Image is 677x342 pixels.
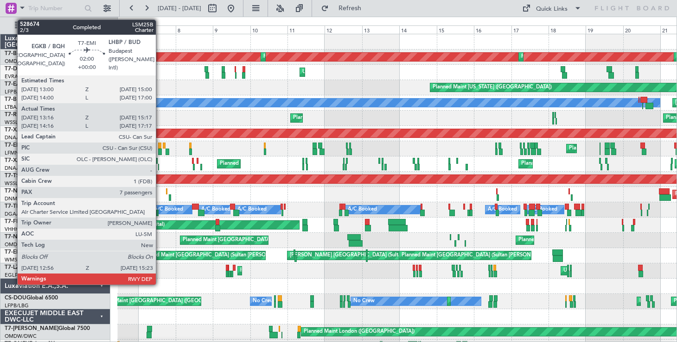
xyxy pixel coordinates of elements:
a: T7-TRXGlobal 6500 [5,204,55,209]
div: 9 [213,25,250,34]
div: Unplanned Maint [GEOGRAPHIC_DATA] (Riga Intl) [302,65,421,79]
div: A/C Booked [488,203,517,217]
a: DGAA/ACC [5,211,33,218]
span: T7-N1960 [5,188,31,194]
div: 18 [549,25,586,34]
div: Planned Maint Abuja ([PERSON_NAME] Intl) [521,157,626,171]
a: T7-XALHawker 850XP [5,127,62,133]
div: 12 [325,25,362,34]
span: T7-RIC [5,112,22,118]
div: Planned Maint [PERSON_NAME] [569,142,646,155]
div: 13 [362,25,399,34]
div: [DATE] [119,19,135,26]
a: T7-XAMGulfstream G-200 [5,158,72,163]
div: Planned Maint [GEOGRAPHIC_DATA] (Sultan [PERSON_NAME] [PERSON_NAME] - Subang) [402,249,618,262]
a: LTBA/ISL [5,104,26,111]
a: T7-EAGLFalcon 8X [5,81,53,87]
a: T7-N1960Legacy 650 [5,188,60,194]
span: T7-BDA [5,51,25,56]
a: T7-TSTHawker 900XP [5,173,61,179]
a: OMDW/DWC [5,241,37,248]
a: T7-ELLYG-550 [5,249,41,255]
a: T7-NASBBJ2 [5,234,38,240]
a: LFMN/NCE [5,149,32,156]
div: 11 [287,25,325,34]
div: Unplanned Maint [GEOGRAPHIC_DATA] ([GEOGRAPHIC_DATA]) [88,294,240,308]
div: [PERSON_NAME] [GEOGRAPHIC_DATA] (Sultan [PERSON_NAME] [PERSON_NAME] - Subang) [290,249,514,262]
span: T7-XAL [5,127,24,133]
a: T7-LZZIPraetor 600 [5,265,55,270]
div: Planned Maint [450,294,484,308]
div: Planned Maint [GEOGRAPHIC_DATA] (Galeao-[PERSON_NAME] Intl) [183,233,345,247]
div: Planned Maint Abuja ([PERSON_NAME] Intl) [518,233,623,247]
div: A/C Booked [237,203,267,217]
div: 10 [250,25,287,34]
div: 6 [101,25,138,34]
div: Planned Maint London ([GEOGRAPHIC_DATA]) [304,325,415,339]
a: DNAA/ABV [5,134,32,141]
span: T7-TST [5,173,23,179]
div: No Crew [253,294,274,308]
div: A/C Booked [528,203,557,217]
div: 20 [623,25,660,34]
a: WMSA/SZB [5,256,32,263]
button: Refresh [317,1,372,16]
a: EVRA/[PERSON_NAME] [5,73,62,80]
span: T7-TRX [5,204,24,209]
a: T7-[PERSON_NAME]Global 7500 [5,326,90,331]
div: Planned Maint Dubai (Al Maktoum Intl) [521,50,613,64]
a: T7-BDAGlobal 5000 [5,51,57,56]
span: T7-DYN [5,66,26,72]
div: Planned Maint [GEOGRAPHIC_DATA] ([GEOGRAPHIC_DATA]) [240,264,386,278]
div: Planned Maint [GEOGRAPHIC_DATA] (Seletar) [293,111,402,125]
div: Planned Maint [GEOGRAPHIC_DATA] (Sultan [PERSON_NAME] [PERSON_NAME] - Subang) [141,249,357,262]
span: CS-DOU [5,295,26,301]
a: T7-FFIFalcon 7X [5,219,46,224]
a: OMDW/DWC [5,58,37,65]
a: LFPB/LBG [5,88,29,95]
div: A/C Booked [154,203,183,217]
span: T7-BRE [5,97,24,102]
div: Planned Maint Abuja ([PERSON_NAME] Intl) [220,157,324,171]
span: T7-FFI [5,219,21,224]
a: WSSL/XSP [5,180,29,187]
span: Refresh [331,5,370,12]
input: Trip Number [28,1,82,15]
span: T7-[PERSON_NAME] [5,326,58,331]
span: T7-LZZI [5,265,24,270]
div: 15 [437,25,474,34]
div: A/C Booked [201,203,230,217]
div: 14 [399,25,436,34]
a: T7-RICGlobal 6000 [5,112,53,118]
div: Planned Maint Dubai (Al Maktoum Intl) [263,50,355,64]
button: Quick Links [517,1,586,16]
span: T7-XAM [5,158,26,163]
div: A/C Booked [348,203,377,217]
a: VHHH/HKG [5,226,32,233]
a: T7-BREChallenger 604 [5,97,64,102]
span: [DATE] - [DATE] [158,4,201,12]
div: A/C Booked [120,203,149,217]
div: 7 [138,25,175,34]
span: T7-ELLY [5,249,25,255]
a: LFPB/LBG [5,302,29,309]
span: All Aircraft [24,22,98,29]
span: T7-NAS [5,234,25,240]
span: T7-EMI [5,143,23,148]
span: T7-EAGL [5,81,27,87]
div: No Crew [353,294,375,308]
a: DNAA/ABV [5,165,32,172]
div: Planned Maint [US_STATE] ([GEOGRAPHIC_DATA]) [433,81,552,94]
div: Quick Links [536,5,568,14]
div: 8 [176,25,213,34]
a: WSSL/XSP [5,119,29,126]
a: T7-DYNChallenger 604 [5,66,65,72]
button: All Aircraft [10,18,101,33]
div: 17 [511,25,549,34]
div: 19 [586,25,623,34]
div: 16 [474,25,511,34]
a: EGLF/FAB [5,272,29,279]
a: DNMM/LOS [5,195,33,202]
a: CS-DOUGlobal 6500 [5,295,58,301]
a: OMDW/DWC [5,333,37,340]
